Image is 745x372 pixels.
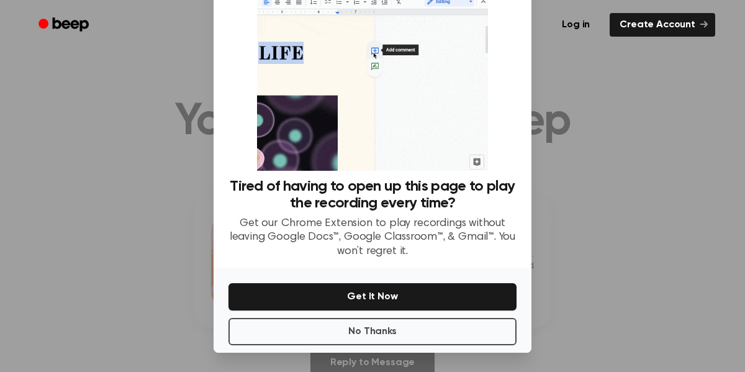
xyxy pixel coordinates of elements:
button: Get It Now [228,283,517,311]
a: Beep [30,13,100,37]
h3: Tired of having to open up this page to play the recording every time? [228,178,517,212]
a: Create Account [610,13,715,37]
a: Log in [549,11,602,39]
button: No Thanks [228,318,517,345]
p: Get our Chrome Extension to play recordings without leaving Google Docs™, Google Classroom™, & Gm... [228,217,517,259]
